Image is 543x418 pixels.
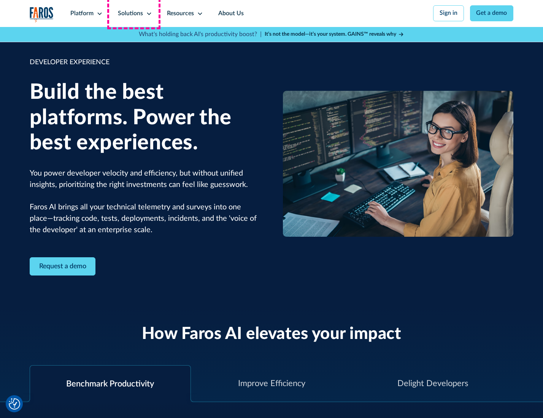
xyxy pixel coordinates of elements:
[265,32,396,37] strong: It’s not the model—it’s your system. GAINS™ reveals why
[118,9,143,18] div: Solutions
[433,5,464,21] a: Sign in
[30,7,54,22] a: home
[30,7,54,22] img: Logo of the analytics and reporting company Faros.
[66,378,154,390] div: Benchmark Productivity
[70,9,94,18] div: Platform
[30,80,260,156] h1: Build the best platforms. Power the best experiences.
[9,398,20,410] img: Revisit consent button
[142,324,402,344] h2: How Faros AI elevates your impact
[9,398,20,410] button: Cookie Settings
[30,257,96,276] a: Contact Modal
[470,5,514,21] a: Get a demo
[30,168,260,236] p: You power developer velocity and efficiency, but without unified insights, prioritizing the right...
[397,377,468,390] div: Delight Developers
[167,9,194,18] div: Resources
[30,57,260,68] div: DEVELOPER EXPERIENCE
[265,30,405,38] a: It’s not the model—it’s your system. GAINS™ reveals why
[238,377,305,390] div: Improve Efficiency
[139,30,262,39] p: What's holding back AI's productivity boost? |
